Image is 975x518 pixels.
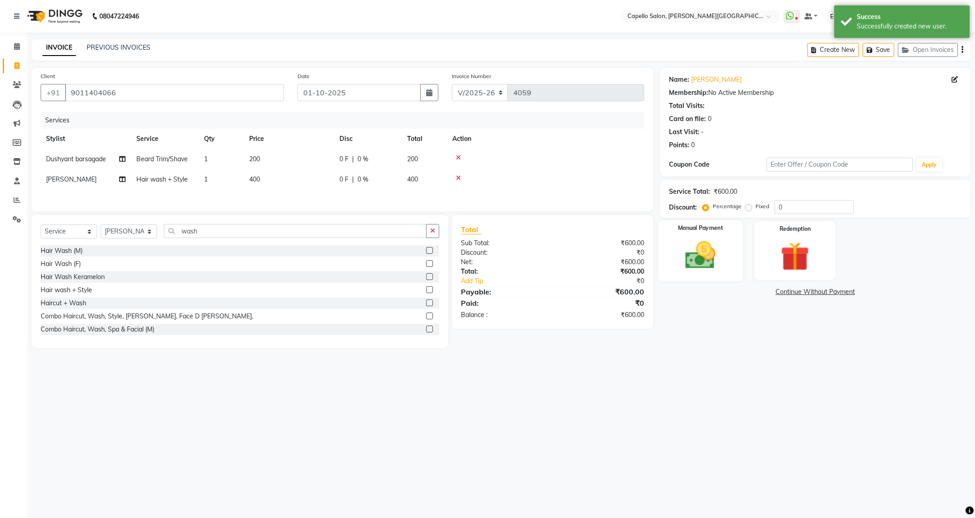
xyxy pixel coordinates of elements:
[352,175,354,184] span: |
[41,84,66,101] button: +91
[552,267,651,276] div: ₹600.00
[41,272,105,282] div: Hair Wash Keramelon
[669,88,961,98] div: No Active Membership
[669,203,697,212] div: Discount:
[916,158,942,172] button: Apply
[46,175,97,183] span: [PERSON_NAME]
[244,129,334,149] th: Price
[99,4,139,29] b: 08047224946
[863,43,894,57] button: Save
[713,202,742,210] label: Percentage
[714,187,737,196] div: ₹600.00
[352,154,354,164] span: |
[87,43,150,51] a: PREVIOUS INVOICES
[461,225,482,234] span: Total
[669,160,766,169] div: Coupon Code
[669,140,689,150] div: Points:
[766,158,913,172] input: Enter Offer / Coupon Code
[454,298,552,308] div: Paid:
[552,298,651,308] div: ₹0
[136,155,188,163] span: Beard Trim/Shave
[452,72,491,80] label: Invoice Number
[691,75,742,84] a: [PERSON_NAME]
[669,101,705,111] div: Total Visits:
[678,224,723,233] label: Manual Payment
[41,325,154,334] div: Combo Haircut, Wash, Spa & Facial (M)
[357,154,368,164] span: 0 %
[339,175,348,184] span: 0 F
[454,267,552,276] div: Total:
[669,187,710,196] div: Service Total:
[204,175,208,183] span: 1
[164,224,426,238] input: Search or Scan
[780,225,811,233] label: Redemption
[41,299,86,308] div: Haircut + Wash
[552,310,651,320] div: ₹600.00
[552,248,651,257] div: ₹0
[676,238,725,273] img: _cash.svg
[807,43,859,57] button: Create New
[407,175,418,183] span: 400
[669,127,699,137] div: Last Visit:
[42,112,651,129] div: Services
[454,238,552,248] div: Sub Total:
[249,155,260,163] span: 200
[65,84,284,101] input: Search by Name/Mobile/Email/Code
[454,257,552,267] div: Net:
[42,40,76,56] a: INVOICE
[454,248,552,257] div: Discount:
[669,88,708,98] div: Membership:
[552,238,651,248] div: ₹600.00
[552,257,651,267] div: ₹600.00
[756,202,769,210] label: Fixed
[199,129,244,149] th: Qty
[41,285,92,295] div: Hair wash + Style
[41,129,131,149] th: Stylist
[407,155,418,163] span: 200
[454,286,552,297] div: Payable:
[131,129,199,149] th: Service
[691,140,695,150] div: 0
[46,155,106,163] span: Dushyant barsagade
[662,287,969,297] a: Continue Without Payment
[402,129,447,149] th: Total
[41,246,83,256] div: Hair Wash (M)
[708,114,711,124] div: 0
[297,72,310,80] label: Date
[552,286,651,297] div: ₹600.00
[701,127,704,137] div: -
[41,259,81,269] div: Hair Wash (F)
[898,43,958,57] button: Open Invoices
[669,114,706,124] div: Card on file:
[447,129,644,149] th: Action
[857,22,963,31] div: Successfully created new user.
[857,12,963,22] div: Success
[204,155,208,163] span: 1
[23,4,85,29] img: logo
[454,310,552,320] div: Balance :
[669,75,689,84] div: Name:
[771,238,819,275] img: _gift.svg
[249,175,260,183] span: 400
[41,72,55,80] label: Client
[41,312,253,321] div: Combo Haircut, Wash, Style, [PERSON_NAME], Face D [PERSON_NAME],
[357,175,368,184] span: 0 %
[339,154,348,164] span: 0 F
[569,276,651,286] div: ₹0
[454,276,569,286] a: Add Tip
[334,129,402,149] th: Disc
[136,175,188,183] span: Hair wash + Style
